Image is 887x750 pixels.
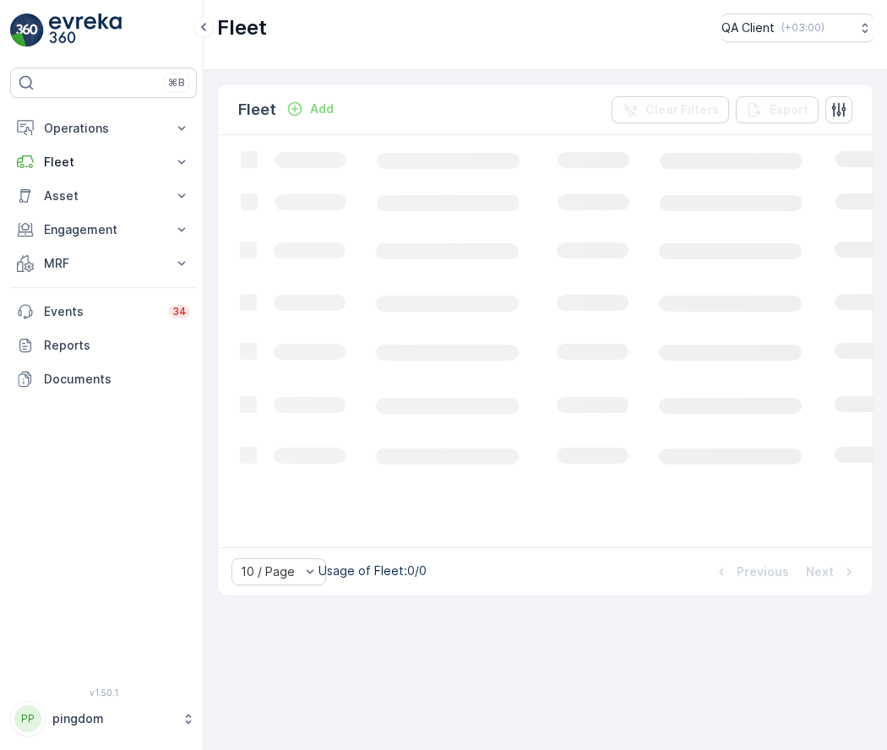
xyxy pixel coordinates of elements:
[217,14,267,41] p: Fleet
[44,303,159,320] p: Events
[10,687,197,698] span: v 1.50.1
[10,111,197,145] button: Operations
[44,187,163,204] p: Asset
[44,154,163,171] p: Fleet
[721,14,873,42] button: QA Client(+03:00)
[280,99,340,119] button: Add
[10,247,197,280] button: MRF
[10,14,44,47] img: logo
[44,120,163,137] p: Operations
[10,295,197,329] a: Events34
[44,255,163,272] p: MRF
[44,221,163,238] p: Engagement
[44,337,190,354] p: Reports
[168,76,185,90] p: ⌘B
[612,96,729,123] button: Clear Filters
[804,562,859,582] button: Next
[238,98,276,122] p: Fleet
[10,179,197,213] button: Asset
[711,562,791,582] button: Previous
[310,101,334,117] p: Add
[10,701,197,736] button: PPpingdom
[10,362,197,396] a: Documents
[10,145,197,179] button: Fleet
[806,563,834,580] p: Next
[736,96,819,123] button: Export
[49,14,122,47] img: logo_light-DOdMpM7g.png
[721,19,775,36] p: QA Client
[645,101,719,118] p: Clear Filters
[10,329,197,362] a: Reports
[770,101,808,118] p: Export
[14,705,41,732] div: PP
[781,21,824,35] p: ( +03:00 )
[10,213,197,247] button: Engagement
[737,563,789,580] p: Previous
[44,371,190,388] p: Documents
[318,562,427,579] p: Usage of Fleet : 0/0
[172,305,187,318] p: 34
[52,710,173,727] p: pingdom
